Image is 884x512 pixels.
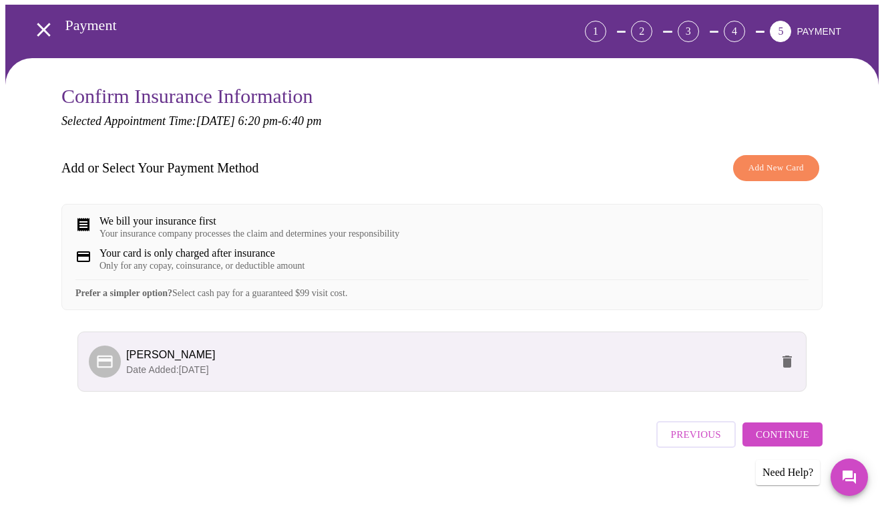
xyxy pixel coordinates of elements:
[678,21,699,42] div: 3
[126,349,216,360] span: [PERSON_NAME]
[748,160,804,176] span: Add New Card
[756,460,820,485] div: Need Help?
[656,421,736,448] button: Previous
[61,160,259,176] h3: Add or Select Your Payment Method
[61,114,321,128] em: Selected Appointment Time: [DATE] 6:20 pm - 6:40 pm
[671,426,721,443] span: Previous
[771,346,803,378] button: delete
[585,21,606,42] div: 1
[99,229,399,239] div: Your insurance company processes the claim and determines your responsibility
[631,21,652,42] div: 2
[733,155,819,181] button: Add New Card
[126,364,209,375] span: Date Added: [DATE]
[61,85,823,108] h3: Confirm Insurance Information
[756,426,809,443] span: Continue
[831,459,868,496] button: Messages
[724,21,745,42] div: 4
[75,288,172,298] strong: Prefer a simpler option?
[99,215,399,227] div: We bill your insurance first
[770,21,791,42] div: 5
[99,247,304,259] div: Your card is only charged after insurance
[24,10,63,49] button: open drawer
[797,26,841,37] span: PAYMENT
[99,261,304,271] div: Only for any copay, coinsurance, or deductible amount
[65,17,511,34] h3: Payment
[75,279,809,299] div: Select cash pay for a guaranteed $99 visit cost.
[742,422,823,446] button: Continue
